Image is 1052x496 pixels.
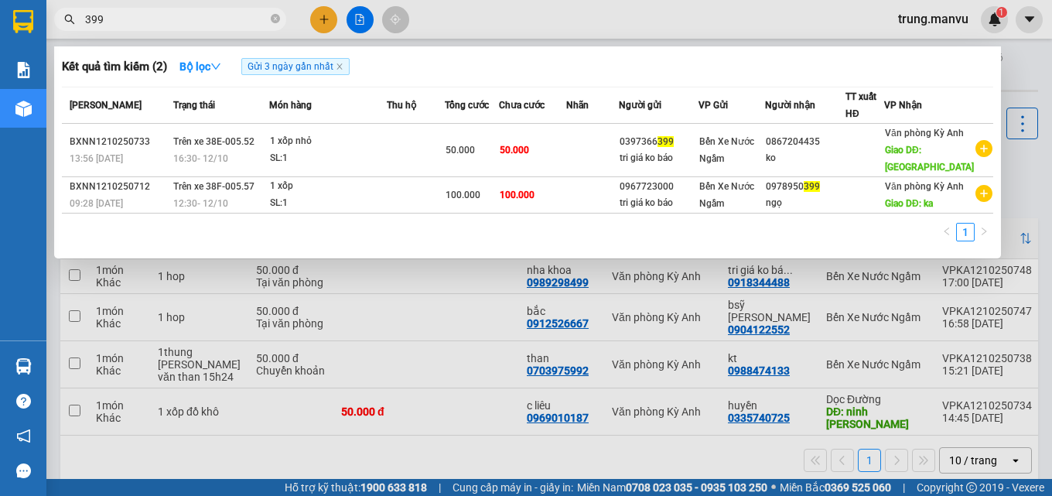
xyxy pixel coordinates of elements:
span: Bến Xe Nước Ngầm [699,181,754,209]
span: [PERSON_NAME] [70,100,142,111]
span: plus-circle [975,185,992,202]
img: solution-icon [15,62,32,78]
span: message [16,464,31,478]
div: BXNN1210250733 [70,134,169,150]
button: Bộ lọcdown [167,54,234,79]
span: left [942,227,951,236]
span: Người gửi [619,100,661,111]
a: 1 [957,224,974,241]
div: 1 xốp nhỏ [270,133,386,150]
span: 100.000 [500,190,535,200]
div: 0867204435 [766,134,844,150]
span: down [210,61,221,72]
span: Văn phòng Kỳ Anh [885,181,964,192]
span: close-circle [271,14,280,23]
div: ko [766,150,844,166]
div: tri giá ko báo [620,195,698,211]
div: 0978950 [766,179,844,195]
span: Giao DĐ: ka [885,198,933,209]
span: plus-circle [975,140,992,157]
span: Trên xe 38E-005.52 [173,136,254,147]
span: Tổng cước [445,100,489,111]
span: Trạng thái [173,100,215,111]
span: Nhãn [566,100,589,111]
span: Chưa cước [499,100,545,111]
div: 1 xốp [270,178,386,195]
span: Gửi 3 ngày gần nhất [241,58,350,75]
span: question-circle [16,394,31,409]
div: 0967723000 [620,179,698,195]
li: 1 [956,223,975,241]
input: Tìm tên, số ĐT hoặc mã đơn [85,11,268,28]
span: VP Gửi [698,100,728,111]
span: 50.000 [500,145,529,156]
span: notification [16,429,31,443]
span: 399 [657,136,674,147]
img: logo-vxr [13,10,33,33]
span: Trên xe 38F-005.57 [173,181,254,192]
img: warehouse-icon [15,101,32,117]
img: warehouse-icon [15,358,32,375]
span: 12:30 - 12/10 [173,198,228,209]
span: 13:56 [DATE] [70,153,123,164]
span: right [979,227,989,236]
span: 399 [804,181,820,192]
li: Next Page [975,223,993,241]
span: Món hàng [269,100,312,111]
div: BXNN1210250712 [70,179,169,195]
span: Bến Xe Nước Ngầm [699,136,754,164]
div: SL: 1 [270,195,386,212]
div: ngọ [766,195,844,211]
div: SL: 1 [270,150,386,167]
span: TT xuất HĐ [845,91,876,119]
button: right [975,223,993,241]
div: tri giá ko báo [620,150,698,166]
span: close-circle [271,12,280,27]
div: 0397366 [620,134,698,150]
button: left [938,223,956,241]
span: Thu hộ [387,100,416,111]
span: Giao DĐ: [GEOGRAPHIC_DATA] [885,145,974,173]
span: Người nhận [765,100,815,111]
span: 16:30 - 12/10 [173,153,228,164]
span: 100.000 [446,190,480,200]
li: Previous Page [938,223,956,241]
span: Văn phòng Kỳ Anh [885,128,964,139]
h3: Kết quả tìm kiếm ( 2 ) [62,59,167,75]
span: close [336,63,343,70]
strong: Bộ lọc [179,60,221,73]
span: search [64,14,75,25]
span: 09:28 [DATE] [70,198,123,209]
span: VP Nhận [884,100,922,111]
span: 50.000 [446,145,475,156]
